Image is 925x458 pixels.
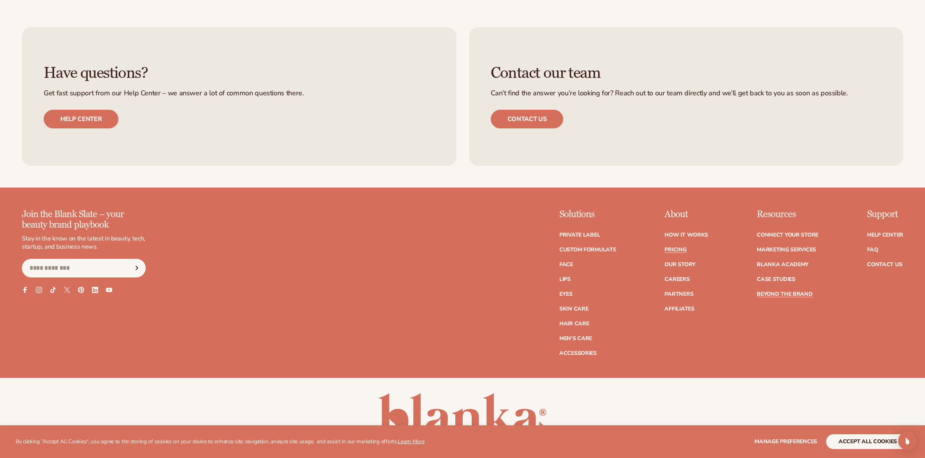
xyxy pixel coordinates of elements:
[491,65,882,82] h3: Contact our team
[757,277,795,282] a: Case Studies
[44,110,118,128] a: Help center
[559,306,588,312] a: Skin Care
[664,291,693,297] a: Partners
[44,65,435,82] h3: Have questions?
[867,232,903,238] a: Help Center
[22,235,146,251] p: Stay in the know on the latest in beauty, tech, startup, and business news.
[664,306,694,312] a: Affiliates
[664,209,708,219] p: About
[559,209,616,219] p: Solutions
[664,247,686,253] a: Pricing
[44,89,435,97] p: Get fast support from our Help Center – we answer a lot of common questions there.
[757,209,818,219] p: Resources
[559,336,592,341] a: Men's Care
[559,321,589,326] a: Hair Care
[559,247,616,253] a: Custom formulate
[898,432,917,450] div: Open Intercom Messenger
[826,434,909,449] button: accept all cookies
[664,232,708,238] a: How It Works
[22,209,146,230] p: Join the Blank Slate – your beauty brand playbook
[867,209,903,219] p: Support
[754,438,817,445] span: Manage preferences
[754,434,817,449] button: Manage preferences
[664,262,695,267] a: Our Story
[757,247,816,253] a: Marketing services
[559,277,571,282] a: Lips
[559,262,573,267] a: Face
[16,439,425,445] p: By clicking "Accept All Cookies", you agree to the storing of cookies on your device to enhance s...
[867,262,902,267] a: Contact Us
[559,232,600,238] a: Private label
[491,89,882,97] p: Can’t find the answer you’re looking for? Reach out to our team directly and we’ll get back to yo...
[757,262,809,267] a: Blanka Academy
[757,291,813,297] a: Beyond the brand
[867,247,878,253] a: FAQ
[398,438,424,445] a: Learn More
[559,351,597,356] a: Accessories
[664,277,689,282] a: Careers
[128,259,145,277] button: Subscribe
[757,232,818,238] a: Connect your store
[559,291,573,297] a: Eyes
[491,110,564,128] a: Contact us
